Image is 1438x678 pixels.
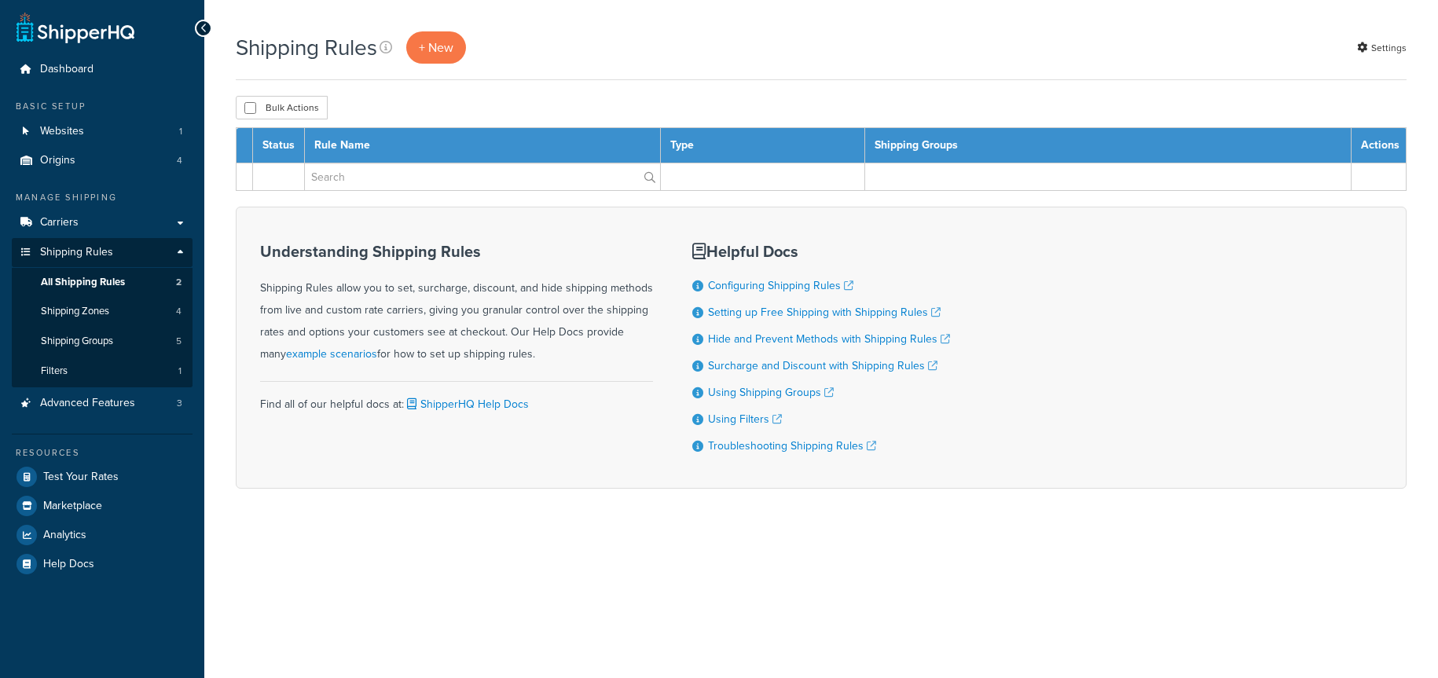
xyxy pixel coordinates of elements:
a: Advanced Features 3 [12,389,193,418]
a: ShipperHQ Home [17,12,134,43]
span: Shipping Groups [41,335,113,348]
a: Shipping Groups 5 [12,327,193,356]
span: + New [419,38,453,57]
li: All Shipping Rules [12,268,193,297]
th: Type [661,128,865,163]
span: Carriers [40,216,79,229]
a: Filters 1 [12,357,193,386]
a: Using Shipping Groups [708,384,834,401]
span: Dashboard [40,63,94,76]
span: Shipping Zones [41,305,109,318]
a: Websites 1 [12,117,193,146]
input: Search [305,163,660,190]
span: 5 [176,335,182,348]
h3: Understanding Shipping Rules [260,243,653,260]
h3: Helpful Docs [692,243,950,260]
a: example scenarios [286,346,377,362]
a: Settings [1357,37,1407,59]
span: Analytics [43,529,86,542]
li: Advanced Features [12,389,193,418]
a: Help Docs [12,550,193,578]
span: Filters [41,365,68,378]
li: Shipping Groups [12,327,193,356]
span: 4 [177,154,182,167]
span: 2 [176,276,182,289]
span: Shipping Rules [40,246,113,259]
a: ShipperHQ Help Docs [404,396,529,412]
a: Analytics [12,521,193,549]
span: All Shipping Rules [41,276,125,289]
li: Shipping Zones [12,297,193,326]
div: Resources [12,446,193,460]
a: Using Filters [708,411,782,427]
span: 1 [179,125,182,138]
a: Test Your Rates [12,463,193,491]
a: Carriers [12,208,193,237]
span: Marketplace [43,500,102,513]
a: Surcharge and Discount with Shipping Rules [708,357,937,374]
span: Test Your Rates [43,471,119,484]
span: Advanced Features [40,397,135,410]
th: Actions [1352,128,1407,163]
th: Status [253,128,305,163]
a: Hide and Prevent Methods with Shipping Rules [708,331,950,347]
a: Origins 4 [12,146,193,175]
div: Find all of our helpful docs at: [260,381,653,416]
a: Shipping Rules [12,238,193,267]
li: Filters [12,357,193,386]
a: Configuring Shipping Rules [708,277,853,294]
span: Help Docs [43,558,94,571]
a: Troubleshooting Shipping Rules [708,438,876,454]
div: Shipping Rules allow you to set, surcharge, discount, and hide shipping methods from live and cus... [260,243,653,365]
a: + New [406,31,466,64]
h1: Shipping Rules [236,32,377,63]
li: Origins [12,146,193,175]
li: Websites [12,117,193,146]
th: Shipping Groups [865,128,1352,163]
a: Setting up Free Shipping with Shipping Rules [708,304,941,321]
li: Shipping Rules [12,238,193,387]
span: 3 [177,397,182,410]
span: 4 [176,305,182,318]
button: Bulk Actions [236,96,328,119]
div: Manage Shipping [12,191,193,204]
span: Origins [40,154,75,167]
a: Marketplace [12,492,193,520]
th: Rule Name [305,128,661,163]
a: Dashboard [12,55,193,84]
span: 1 [178,365,182,378]
span: Websites [40,125,84,138]
a: All Shipping Rules 2 [12,268,193,297]
a: Shipping Zones 4 [12,297,193,326]
div: Basic Setup [12,100,193,113]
